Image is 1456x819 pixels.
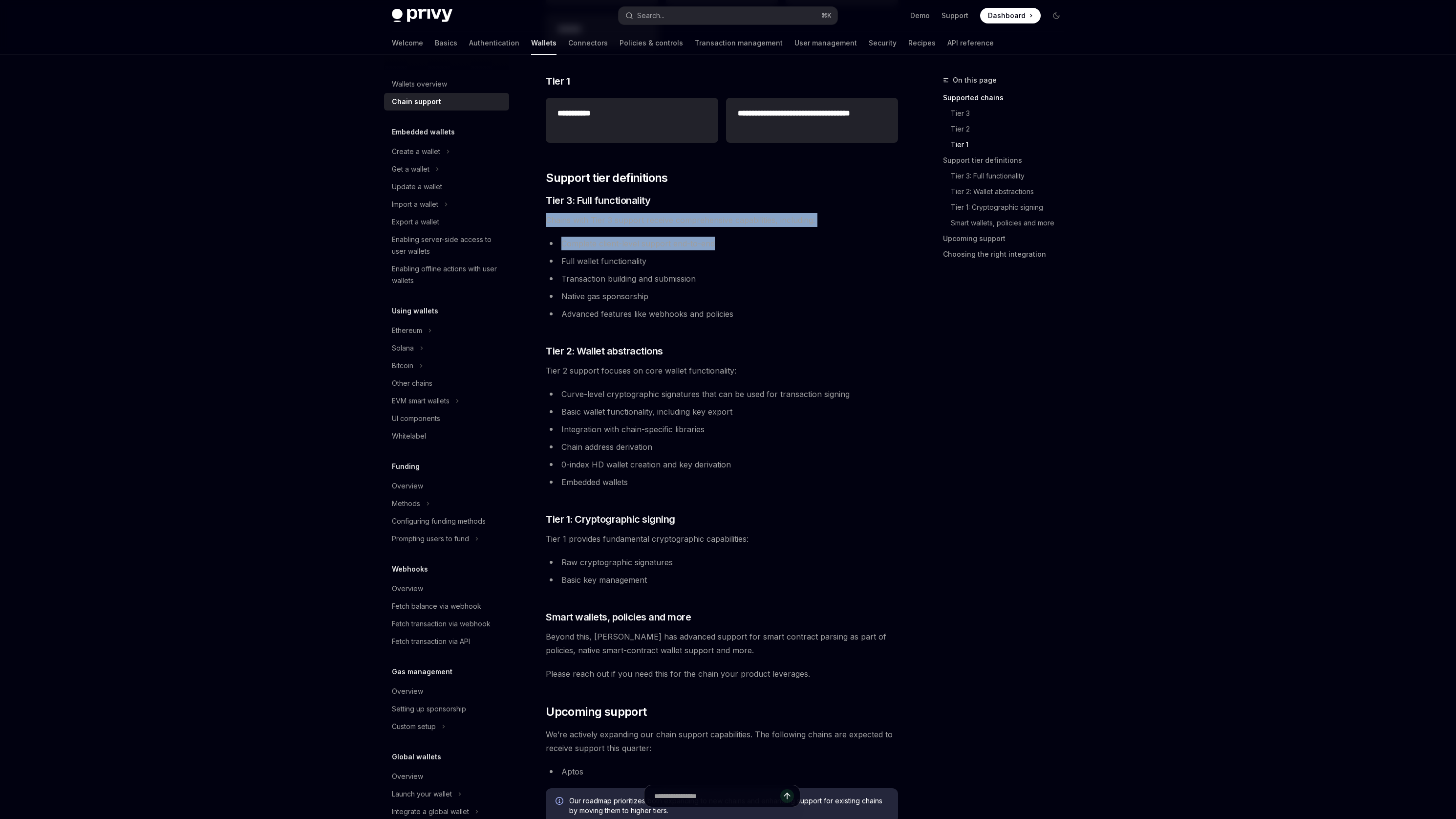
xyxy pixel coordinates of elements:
[546,387,898,401] li: Curve-level cryptographic signatures that can be used for transaction signing
[392,342,414,354] div: Solana
[546,254,898,268] li: Full wallet functionality
[821,12,832,20] span: ⌘ K
[384,580,509,598] a: Overview
[392,96,441,108] div: Chain support
[546,272,898,286] li: Transaction building and submission
[546,667,898,681] span: Please reach out if you need this for the chain your product leverages.
[392,498,420,509] div: Methods
[392,771,423,782] div: Overview
[546,364,898,377] span: Tier 2 support focuses on core wallet functionality:
[943,168,1072,184] a: Tier 3: Full functionality
[384,322,509,339] button: Toggle Ethereum section
[384,683,509,700] a: Overview
[392,263,503,287] div: Enabling offline actions with user wallets
[392,377,432,389] div: Other chains
[546,307,898,321] li: Advanced features like webhooks and policies
[392,360,413,372] div: Bitcoin
[392,199,438,210] div: Import a wallet
[619,7,837,24] button: Open search
[546,344,663,358] span: Tier 2: Wallet abstractions
[392,618,491,630] div: Fetch transaction via webhook
[546,213,898,227] span: Chains with Tier 3 support receive comprehensive capabilities, including:
[392,461,420,472] h5: Funding
[384,530,509,548] button: Toggle Prompting users to fund section
[384,768,509,785] a: Overview
[546,532,898,546] span: Tier 1 provides fundamental cryptographic capabilities:
[392,533,469,545] div: Prompting users to fund
[392,721,436,732] div: Custom setup
[392,430,426,442] div: Whitelabel
[392,78,447,90] div: Wallets overview
[392,181,442,193] div: Update a wallet
[942,11,968,21] a: Support
[546,440,898,454] li: Chain address derivation
[546,289,898,303] li: Native gas sponsorship
[392,216,439,228] div: Export a wallet
[654,785,780,807] input: Ask a question...
[546,765,898,778] li: Aptos
[392,480,423,492] div: Overview
[392,806,469,818] div: Integrate a global wallet
[546,422,898,436] li: Integration with chain-specific libraries
[1049,8,1064,23] button: Toggle dark mode
[392,563,428,575] h5: Webhooks
[392,636,470,647] div: Fetch transaction via API
[384,512,509,530] a: Configuring funding methods
[794,31,857,55] a: User management
[384,375,509,392] a: Other chains
[546,704,646,720] span: Upcoming support
[943,199,1072,215] a: Tier 1: Cryptographic signing
[943,137,1072,153] a: Tier 1
[943,184,1072,199] a: Tier 2: Wallet abstractions
[384,598,509,615] a: Fetch balance via webhook
[384,196,509,213] button: Toggle Import a wallet section
[384,785,509,803] button: Toggle Launch your wallet section
[392,751,441,763] h5: Global wallets
[384,477,509,495] a: Overview
[392,666,452,678] h5: Gas management
[943,215,1072,231] a: Smart wallets, policies and more
[531,31,557,55] a: Wallets
[943,153,1072,168] a: Support tier definitions
[546,170,668,186] span: Support tier definitions
[469,31,519,55] a: Authentication
[384,75,509,93] a: Wallets overview
[384,260,509,289] a: Enabling offline actions with user wallets
[943,90,1072,106] a: Supported chains
[392,788,452,800] div: Launch your wallet
[384,357,509,375] button: Toggle Bitcoin section
[384,392,509,410] button: Toggle EVM smart wallets section
[988,11,1026,21] span: Dashboard
[637,10,664,22] div: Search...
[546,630,898,657] span: Beyond this, [PERSON_NAME] has advanced support for smart contract parsing as part of policies, n...
[392,395,450,407] div: EVM smart wallets
[780,789,794,803] button: Send message
[546,573,898,587] li: Basic key management
[392,583,423,595] div: Overview
[392,703,466,715] div: Setting up sponsorship
[910,11,930,21] a: Demo
[392,413,440,424] div: UI components
[943,246,1072,262] a: Choosing the right integration
[546,194,650,207] span: Tier 3: Full functionality
[392,163,429,175] div: Get a wallet
[384,178,509,196] a: Update a wallet
[546,74,570,88] span: Tier 1
[392,146,440,157] div: Create a wallet
[947,31,994,55] a: API reference
[384,633,509,650] a: Fetch transaction via API
[546,405,898,419] li: Basic wallet functionality, including key export
[908,31,936,55] a: Recipes
[546,475,898,489] li: Embedded wallets
[435,31,457,55] a: Basics
[392,126,455,138] h5: Embedded wallets
[384,339,509,357] button: Toggle Solana section
[384,231,509,260] a: Enabling server-side access to user wallets
[392,305,438,317] h5: Using wallets
[392,9,452,22] img: dark logo
[392,515,486,527] div: Configuring funding methods
[384,427,509,445] a: Whitelabel
[568,31,608,55] a: Connectors
[392,31,423,55] a: Welcome
[546,458,898,471] li: 0-index HD wallet creation and key derivation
